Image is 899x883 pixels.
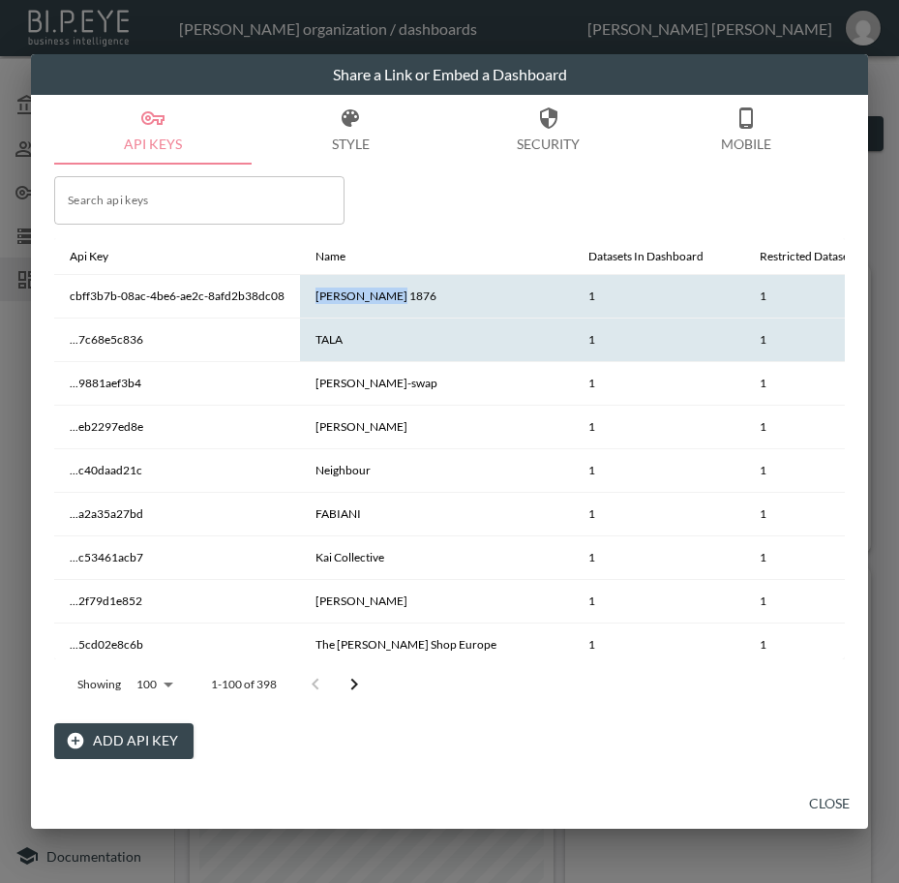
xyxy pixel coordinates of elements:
[54,319,300,362] th: ...7c68e5c836
[31,54,868,95] h2: Share a Link or Embed a Dashboard
[760,245,883,268] span: Restricted Datasets
[300,536,573,580] th: Kai Collective
[300,362,573,406] th: tirri-swap
[744,449,898,493] th: 1
[54,723,194,759] button: Add API Key
[573,275,744,319] th: 1
[70,245,108,268] div: Api Key
[54,275,300,319] th: cbff3b7b-08ac-4be6-ae2c-8afd2b38dc08
[744,362,898,406] th: 1
[760,245,857,268] div: Restricted Datasets
[300,319,573,362] th: TALA
[70,245,134,268] span: Api Key
[54,493,300,536] th: ...a2a35a27bd
[54,95,252,165] button: API Keys
[573,536,744,580] th: 1
[573,319,744,362] th: 1
[54,624,300,667] th: ...5cd02e8c6b
[744,275,898,319] th: 1
[450,95,647,165] button: Security
[744,580,898,624] th: 1
[647,95,845,165] button: Mobile
[573,493,744,536] th: 1
[54,536,300,580] th: ...c53461acb7
[315,245,345,268] div: Name
[300,275,573,319] th: G.H.BASS 1876
[744,536,898,580] th: 1
[300,580,573,624] th: Gillian Stevens
[54,406,300,449] th: ...eb2297ed8e
[588,245,729,268] span: Datasets In Dashboard
[573,624,744,667] th: 1
[54,362,300,406] th: ...9881aef3b4
[300,449,573,493] th: Neighbour
[744,493,898,536] th: 1
[335,665,374,704] button: Go to next page
[54,580,300,624] th: ...2f79d1e852
[54,449,300,493] th: ...c40daad21c
[129,672,180,697] div: 100
[300,624,573,667] th: The Frankie Shop Europe
[744,406,898,449] th: 1
[573,580,744,624] th: 1
[300,493,573,536] th: FABIANI
[211,676,277,692] p: 1-100 of 398
[300,406,573,449] th: Alex Mill
[744,624,898,667] th: 1
[573,406,744,449] th: 1
[315,245,371,268] span: Name
[588,245,704,268] div: Datasets In Dashboard
[573,362,744,406] th: 1
[252,95,449,165] button: Style
[77,676,121,692] p: Showing
[573,449,744,493] th: 1
[798,786,860,822] button: Close
[744,319,898,362] th: 1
